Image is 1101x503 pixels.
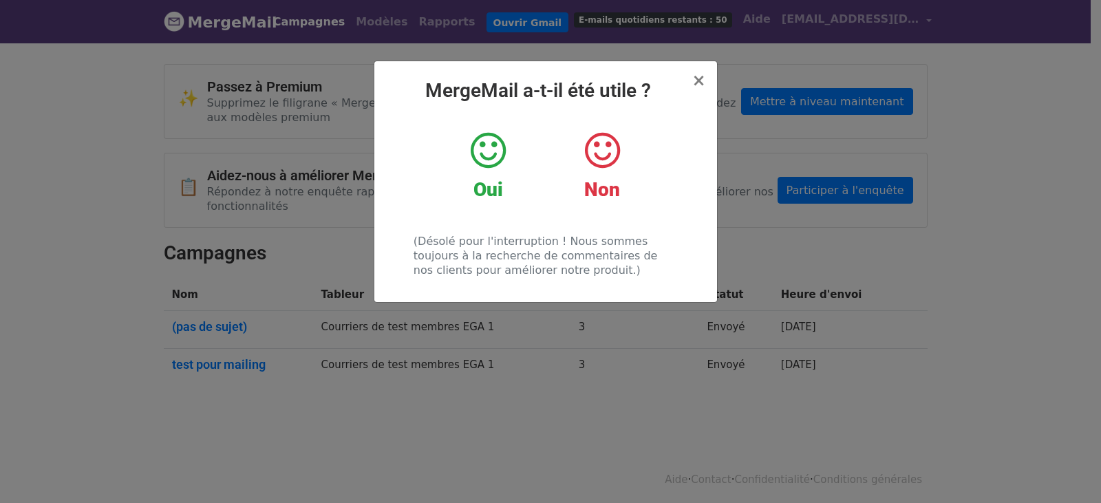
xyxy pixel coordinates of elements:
[692,72,705,89] button: Fermer
[584,178,620,201] font: Non
[473,178,503,201] font: Oui
[1032,437,1101,503] iframe: Chat Widget
[442,130,535,202] a: Oui
[1032,437,1101,503] div: Widget de chat
[692,71,705,90] font: ×
[555,130,648,202] a: Non
[425,79,651,102] font: MergeMail a-t-il été utile ?
[414,235,658,277] font: (Désolé pour l'interruption ! Nous sommes toujours à la recherche de commentaires de nos clients ...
